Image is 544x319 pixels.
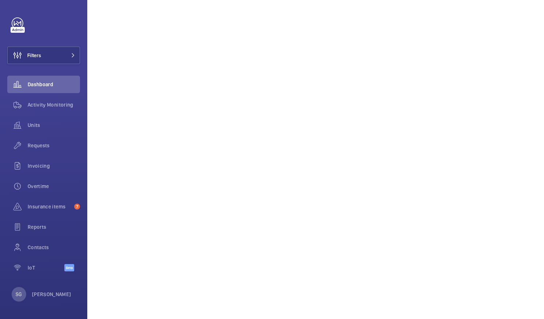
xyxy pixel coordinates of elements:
[27,52,41,59] span: Filters
[16,291,22,298] p: SG
[32,291,71,298] p: [PERSON_NAME]
[74,204,80,210] span: 7
[28,121,80,129] span: Units
[28,101,80,108] span: Activity Monitoring
[7,47,80,64] button: Filters
[28,223,80,231] span: Reports
[28,183,80,190] span: Overtime
[28,264,64,271] span: IoT
[64,264,74,271] span: Beta
[28,142,80,149] span: Requests
[28,203,71,210] span: Insurance items
[28,244,80,251] span: Contacts
[28,162,80,170] span: Invoicing
[28,81,80,88] span: Dashboard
